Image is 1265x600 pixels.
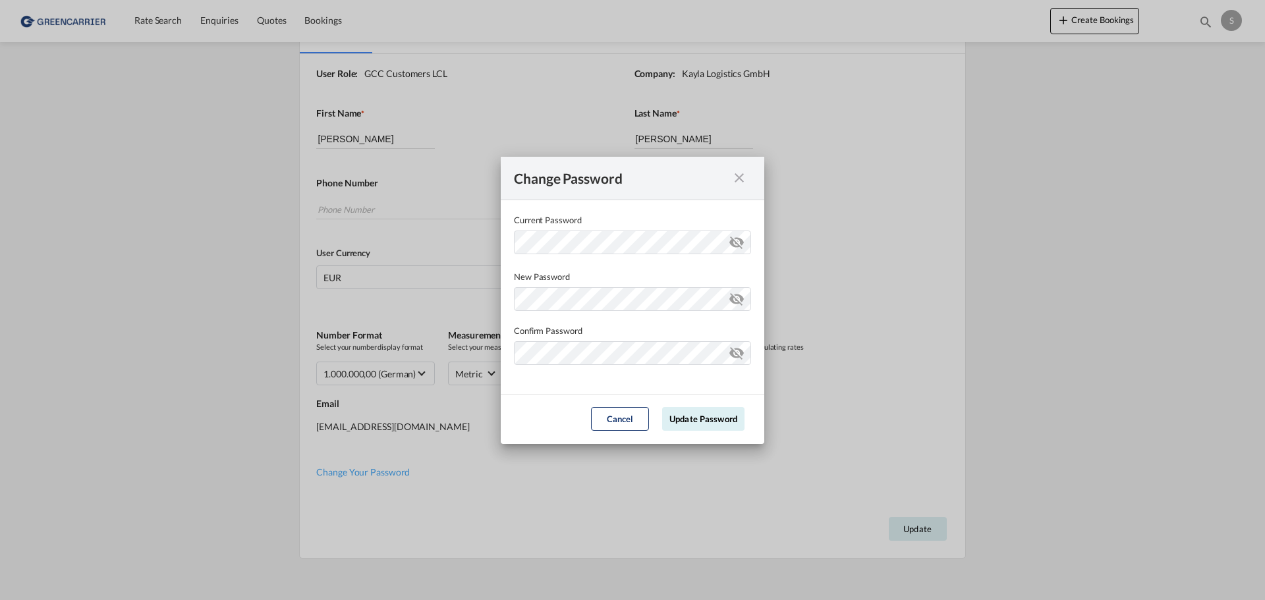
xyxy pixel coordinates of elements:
md-icon: icon-eye-off [729,342,745,358]
md-icon: icon-eye-off [729,232,745,248]
button: Cancel [591,407,649,431]
label: Confirm Password [514,324,751,337]
md-icon: icon-close fg-AAA8AD cursor [731,170,747,186]
button: Update Password [662,407,745,431]
label: Current Password [514,213,751,227]
div: Change Password [514,170,727,186]
label: New Password [514,270,751,283]
md-icon: icon-eye-off [729,288,745,304]
md-dialog: Current Password ... [501,157,764,444]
